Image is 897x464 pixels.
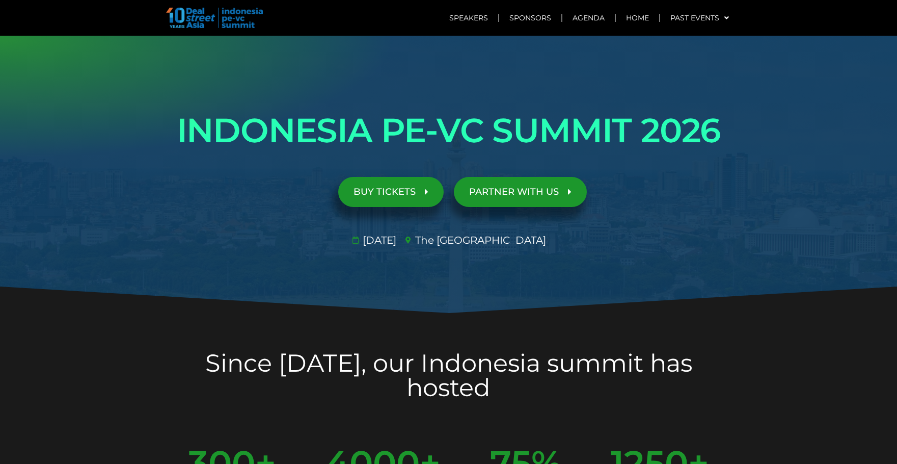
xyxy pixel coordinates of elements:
span: PARTNER WITH US [469,187,559,197]
a: PARTNER WITH US [454,177,587,207]
a: Sponsors [499,6,561,30]
span: BUY TICKETS [354,187,416,197]
a: BUY TICKETS [338,177,444,207]
a: Agenda [562,6,615,30]
a: Home [616,6,659,30]
span: [DATE]​ [360,233,396,248]
h2: Since [DATE], our Indonesia summit has hosted [164,351,734,400]
span: The [GEOGRAPHIC_DATA]​ [413,233,546,248]
a: Speakers [439,6,498,30]
h1: INDONESIA PE-VC SUMMIT 2026 [164,102,734,159]
a: Past Events [660,6,739,30]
